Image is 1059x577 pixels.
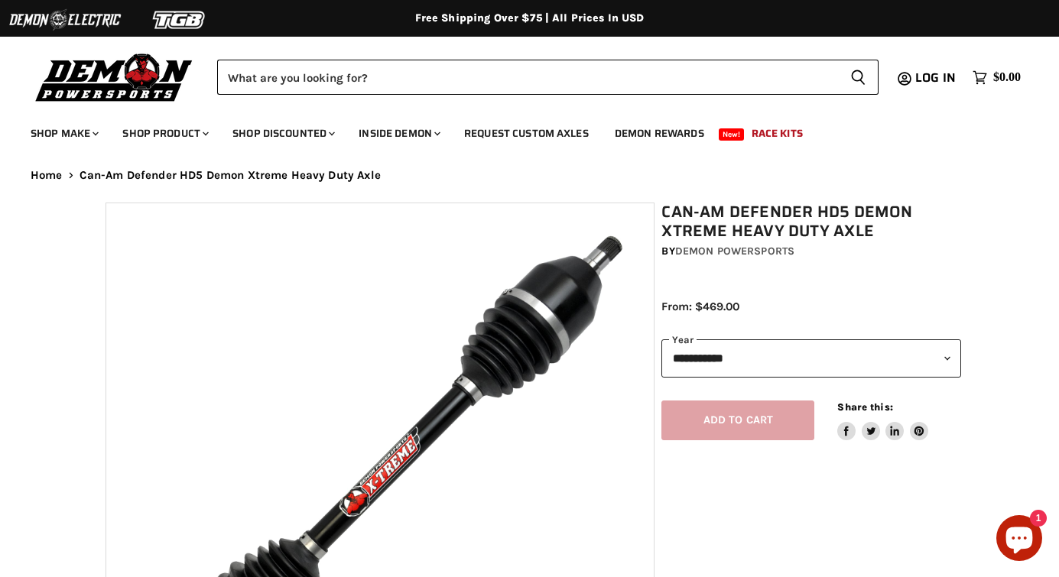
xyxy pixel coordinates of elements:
[838,60,879,95] button: Search
[661,339,961,377] select: year
[719,128,745,141] span: New!
[221,118,344,149] a: Shop Discounted
[31,50,198,104] img: Demon Powersports
[908,71,965,85] a: Log in
[122,5,237,34] img: TGB Logo 2
[31,169,63,182] a: Home
[661,300,739,313] span: From: $469.00
[217,60,838,95] input: Search
[80,169,381,182] span: Can-Am Defender HD5 Demon Xtreme Heavy Duty Axle
[453,118,600,149] a: Request Custom Axles
[915,68,956,87] span: Log in
[837,401,892,413] span: Share this:
[675,245,794,258] a: Demon Powersports
[993,70,1021,85] span: $0.00
[19,112,1017,149] ul: Main menu
[8,5,122,34] img: Demon Electric Logo 2
[19,118,108,149] a: Shop Make
[740,118,814,149] a: Race Kits
[603,118,716,149] a: Demon Rewards
[965,66,1028,89] a: $0.00
[992,515,1047,565] inbox-online-store-chat: Shopify online store chat
[347,118,450,149] a: Inside Demon
[111,118,218,149] a: Shop Product
[837,400,928,441] aside: Share this:
[661,243,961,260] div: by
[217,60,879,95] form: Product
[661,203,961,241] h1: Can-Am Defender HD5 Demon Xtreme Heavy Duty Axle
